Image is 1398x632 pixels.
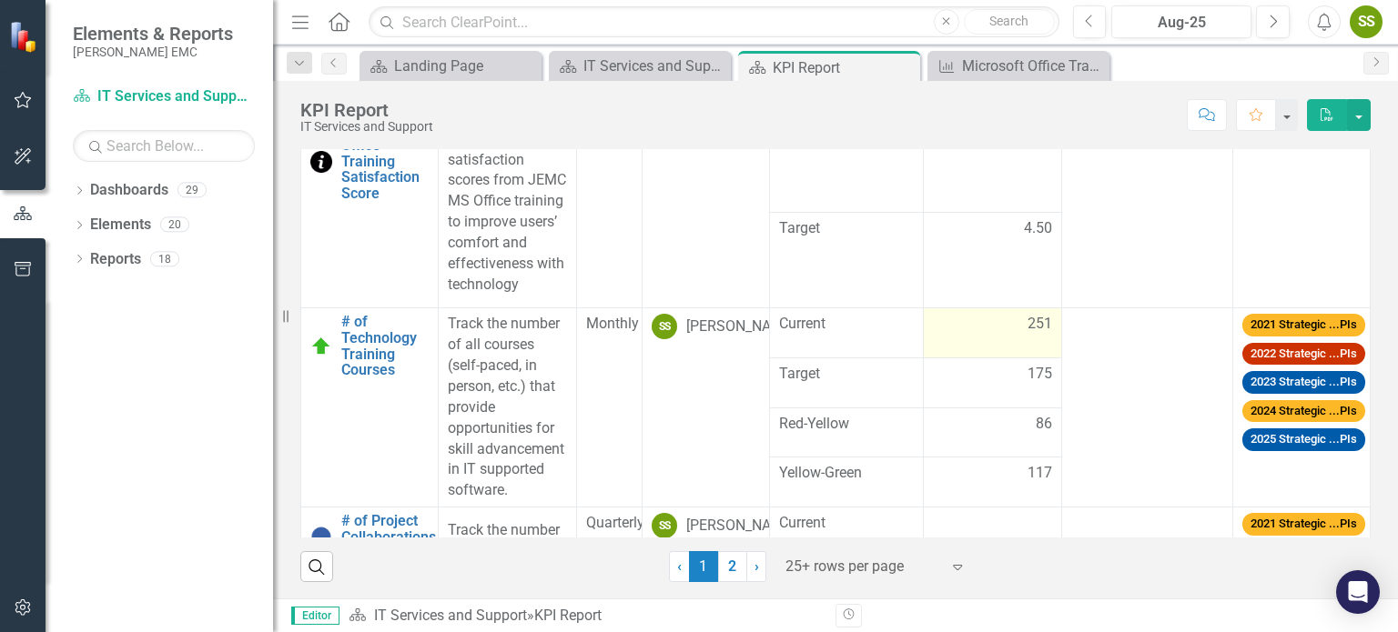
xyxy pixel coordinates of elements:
[924,115,1061,212] td: Double-Click to Edit
[779,414,915,435] span: Red-Yellow
[1024,218,1052,239] span: 4.50
[1242,513,1365,536] span: 2021 Strategic ...PIs
[964,9,1055,35] button: Search
[924,212,1061,308] td: Double-Click to Edit
[553,55,726,77] a: IT Services and Support
[73,23,233,45] span: Elements & Reports
[1028,463,1052,484] span: 117
[1036,414,1052,435] span: 86
[924,358,1061,408] td: Double-Click to Edit
[932,55,1105,77] a: Microsoft Office Training Satisfaction Score
[369,6,1059,38] input: Search ClearPoint...
[150,251,179,266] div: 18
[1028,314,1052,335] span: 251
[686,316,795,337] div: [PERSON_NAME]
[341,513,436,561] a: # of Project Collaborations Requested
[1242,400,1365,423] span: 2024 Strategic ...PIs
[989,14,1028,28] span: Search
[586,314,633,335] div: Monthly
[1061,308,1232,507] td: Double-Click to Edit
[677,557,682,575] span: ‹
[394,55,537,77] div: Landing Page
[1242,343,1365,366] span: 2022 Strategic ...PIs
[769,407,924,457] td: Double-Click to Edit
[1232,308,1370,507] td: Double-Click to Edit
[1336,570,1380,614] div: Open Intercom Messenger
[576,115,643,308] td: Double-Click to Edit
[769,457,924,507] td: Double-Click to Edit
[643,115,769,308] td: Double-Click to Edit
[924,507,1061,561] td: Double-Click to Edit
[90,180,168,201] a: Dashboards
[586,513,633,534] div: Quarterly
[301,115,439,308] td: Double-Click to Edit Right Click for Context Menu
[755,557,759,575] span: ›
[9,21,41,53] img: ClearPoint Strategy
[769,507,924,561] td: Double-Click to Edit
[439,308,576,507] td: Double-Click to Edit
[90,249,141,270] a: Reports
[1061,115,1232,308] td: Double-Click to Edit
[1111,5,1251,38] button: Aug-25
[769,212,924,308] td: Double-Click to Edit
[689,551,718,582] span: 1
[769,358,924,408] td: Double-Click to Edit
[652,314,677,339] div: SS
[773,56,916,79] div: KPI Report
[160,217,189,233] div: 20
[1242,428,1365,451] span: 2025 Strategic ...PIs
[583,55,726,77] div: IT Services and Support
[779,364,915,385] span: Target
[576,308,643,507] td: Double-Click to Edit
[448,125,566,299] p: Track training satisfaction scores from JEMC MS Office training to improve users’ comfort and eff...
[643,308,769,507] td: Double-Click to Edit
[448,314,566,501] p: Track the number of all courses (self-paced, in person, etc.) that provide opportunities for skil...
[1232,115,1370,308] td: Double-Click to Edit
[1350,5,1383,38] button: SS
[534,607,602,624] div: KPI Report
[364,55,537,77] a: Landing Page
[439,115,576,308] td: Double-Click to Edit
[349,606,822,627] div: »
[310,526,332,547] img: No Information
[301,308,439,507] td: Double-Click to Edit Right Click for Context Menu
[310,336,332,357] img: At Target
[779,513,915,534] span: Current
[1242,314,1365,336] span: 2021 Strategic ...PIs
[769,308,924,358] td: Double-Click to Edit
[924,308,1061,358] td: Double-Click to Edit
[73,86,255,107] a: IT Services and Support
[652,513,677,538] div: SS
[90,215,151,236] a: Elements
[779,314,915,335] span: Current
[300,120,433,134] div: IT Services and Support
[300,100,433,120] div: KPI Report
[73,45,233,59] small: [PERSON_NAME] EMC
[924,407,1061,457] td: Double-Click to Edit
[310,151,332,173] img: Information Only
[73,130,255,162] input: Search Below...
[924,457,1061,507] td: Double-Click to Edit
[177,183,207,198] div: 29
[341,314,429,377] a: # of Technology Training Courses
[374,607,527,624] a: IT Services and Support
[1028,364,1052,385] span: 175
[779,463,915,484] span: Yellow-Green
[779,218,915,239] span: Target
[686,516,795,537] div: [PERSON_NAME]
[1242,371,1365,394] span: 2023 Strategic ...PIs
[341,122,429,202] a: Microsoft Office Training Satisfaction Score
[1118,12,1245,34] div: Aug-25
[718,551,747,582] a: 2
[962,55,1105,77] div: Microsoft Office Training Satisfaction Score
[769,115,924,212] td: Double-Click to Edit
[291,607,339,625] span: Editor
